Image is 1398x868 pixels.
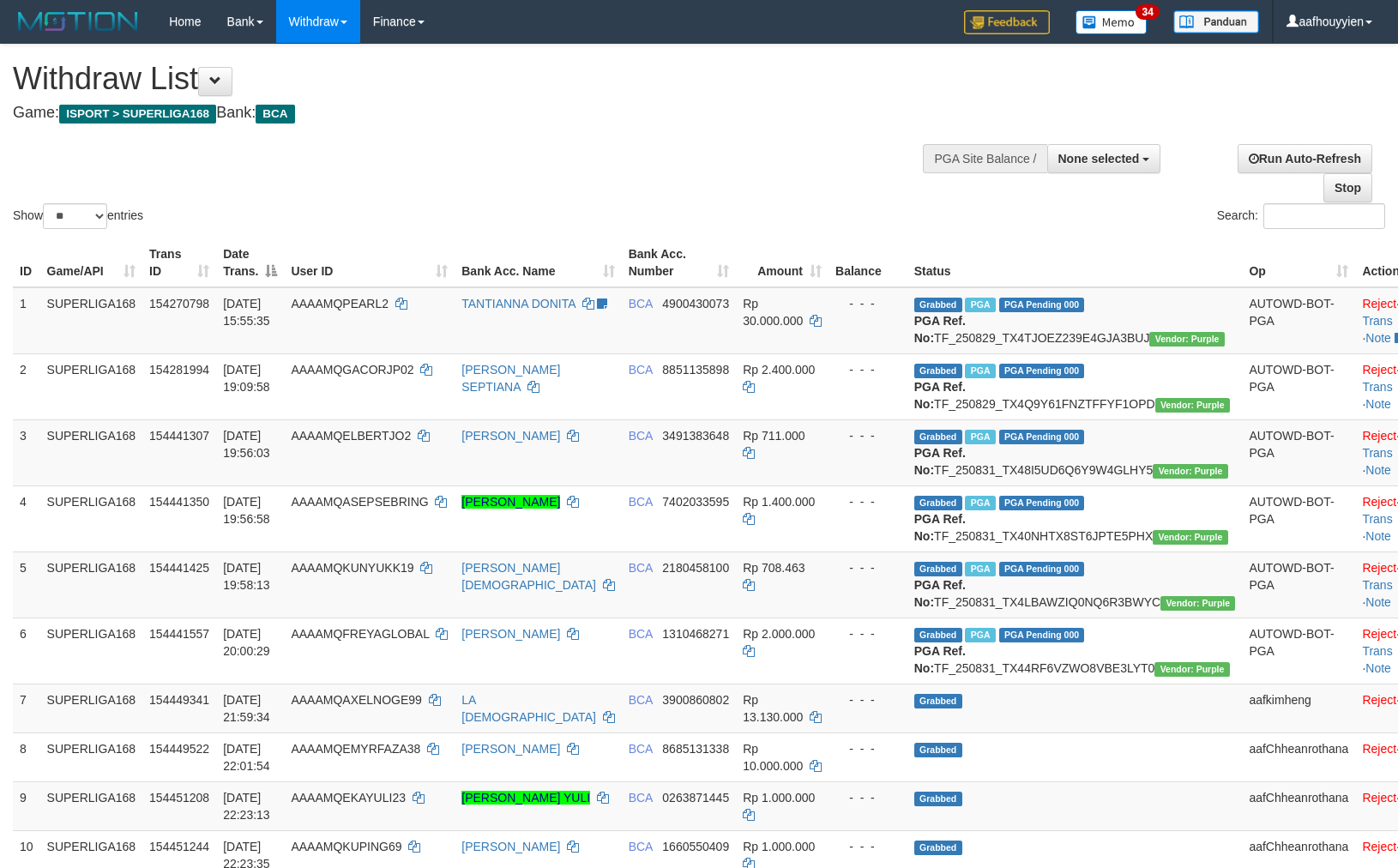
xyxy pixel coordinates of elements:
b: PGA Ref. No: [914,578,966,609]
span: Rp 1.000.000 [743,840,815,853]
span: AAAAMQKUPING69 [291,840,401,853]
span: Rp 708.463 [743,561,804,575]
th: Game/API: activate to sort column ascending [40,238,143,287]
span: 154441350 [149,495,209,509]
label: Search: [1217,203,1385,229]
td: SUPERLIGA168 [40,618,143,684]
img: Feedback.jpg [964,10,1050,34]
th: Date Trans.: activate to sort column descending [216,238,284,287]
h4: Game: Bank: [13,105,915,122]
span: PGA Pending [999,628,1085,642]
td: AUTOWD-BOT-PGA [1242,419,1355,485]
span: AAAAMQGACORJP02 [291,363,413,377]
span: Copy 7402033595 to clipboard [662,495,729,509]
a: Reject [1362,363,1396,377]
td: TF_250831_TX40NHTX8ST6JPTE5PHX [907,485,1243,552]
span: BCA [629,627,653,641]
td: 8 [13,732,40,781]
div: - - - [835,427,901,444]
th: Status [907,238,1243,287]
div: - - - [835,789,901,806]
span: AAAAMQEMYRFAZA38 [291,742,420,756]
span: Rp 1.400.000 [743,495,815,509]
a: Reject [1362,627,1396,641]
span: AAAAMQELBERTJO2 [291,429,411,443]
a: Note [1365,397,1391,411]
a: [PERSON_NAME] [461,840,560,853]
span: Copy 8851135898 to clipboard [662,363,729,377]
td: TF_250831_TX4LBAWZIQ0NQ6R3BWYC [907,552,1243,618]
a: Reject [1362,791,1396,805]
th: Bank Acc. Number: activate to sort column ascending [622,238,737,287]
select: Showentries [43,203,107,229]
div: - - - [835,295,901,312]
span: [DATE] 15:55:35 [223,297,270,328]
span: Copy 1660550409 to clipboard [662,840,729,853]
span: [DATE] 19:09:58 [223,363,270,394]
span: Rp 30.000.000 [743,297,803,328]
td: aafChheanrothana [1242,732,1355,781]
span: BCA [256,105,294,124]
a: [PERSON_NAME] [461,495,560,509]
span: Marked by aafsoycanthlai [965,562,995,576]
td: SUPERLIGA168 [40,552,143,618]
a: Run Auto-Refresh [1238,144,1372,173]
a: Reject [1362,742,1396,756]
span: AAAAMQEKAYULI23 [291,791,406,805]
span: 154270798 [149,297,209,310]
a: Note [1365,463,1391,477]
span: ISPORT > SUPERLIGA168 [59,105,216,124]
a: LA [DEMOGRAPHIC_DATA] [461,693,596,724]
div: - - - [835,691,901,708]
span: AAAAMQPEARL2 [291,297,389,310]
input: Search: [1263,203,1385,229]
span: Copy 3491383648 to clipboard [662,429,729,443]
span: Grabbed [914,562,962,576]
span: Copy 3900860802 to clipboard [662,693,729,707]
label: Show entries [13,203,143,229]
span: PGA Pending [999,496,1085,510]
span: [DATE] 22:01:54 [223,742,270,773]
button: None selected [1047,144,1161,173]
span: BCA [629,495,653,509]
td: 7 [13,684,40,732]
a: Reject [1362,297,1396,310]
span: 154281994 [149,363,209,377]
span: 154449522 [149,742,209,756]
td: aafChheanrothana [1242,781,1355,830]
span: 154441307 [149,429,209,443]
span: Marked by aafsoycanthlai [965,430,995,444]
div: - - - [835,625,901,642]
span: 154449341 [149,693,209,707]
span: [DATE] 19:58:13 [223,561,270,592]
span: [DATE] 21:59:34 [223,693,270,724]
span: 154451208 [149,791,209,805]
img: MOTION_logo.png [13,9,143,34]
td: 6 [13,618,40,684]
span: BCA [629,791,653,805]
td: 1 [13,287,40,354]
span: Grabbed [914,298,962,312]
span: [DATE] 22:23:13 [223,791,270,822]
a: Stop [1323,173,1372,202]
div: - - - [835,559,901,576]
th: Op: activate to sort column ascending [1242,238,1355,287]
span: Rp 13.130.000 [743,693,803,724]
h1: Withdraw List [13,62,915,96]
div: PGA Site Balance / [923,144,1046,173]
span: Grabbed [914,628,962,642]
td: 4 [13,485,40,552]
span: Marked by aafnonsreyleab [965,364,995,378]
span: Rp 10.000.000 [743,742,803,773]
span: AAAAMQKUNYUKK19 [291,561,413,575]
th: Balance [829,238,907,287]
span: Rp 2.000.000 [743,627,815,641]
b: PGA Ref. No: [914,512,966,543]
a: [PERSON_NAME] YULI [461,791,590,805]
span: 154451244 [149,840,209,853]
div: - - - [835,361,901,378]
b: PGA Ref. No: [914,446,966,477]
span: Rp 2.400.000 [743,363,815,377]
span: AAAAMQFREYAGLOBAL [291,627,429,641]
a: Reject [1362,561,1396,575]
